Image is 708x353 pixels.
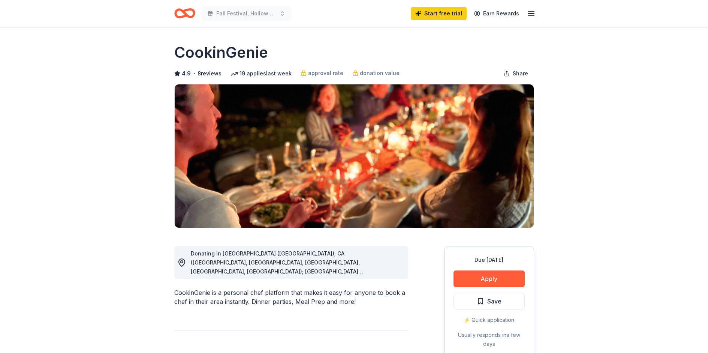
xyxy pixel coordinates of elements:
[231,69,292,78] div: 19 applies last week
[498,66,534,81] button: Share
[487,296,501,306] span: Save
[454,270,525,287] button: Apply
[182,69,191,78] span: 4.9
[454,293,525,309] button: Save
[454,255,525,264] div: Due [DATE]
[513,69,528,78] span: Share
[301,69,343,78] a: approval rate
[411,7,467,20] a: Start free trial
[216,9,276,18] span: Fall Festival, Holloween , [DATE], Christmas
[360,69,400,78] span: donation value
[470,7,524,20] a: Earn Rewards
[201,6,291,21] button: Fall Festival, Holloween , [DATE], Christmas
[174,288,408,306] div: CookinGenie is a personal chef platform that makes it easy for anyone to book a chef in their are...
[175,84,534,228] img: Image for CookinGenie
[352,69,400,78] a: donation value
[454,330,525,348] div: Usually responds in a few days
[454,315,525,324] div: ⚡️ Quick application
[174,42,268,63] h1: CookinGenie
[174,5,195,22] a: Home
[308,69,343,78] span: approval rate
[198,69,222,78] button: 8reviews
[193,71,195,77] span: •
